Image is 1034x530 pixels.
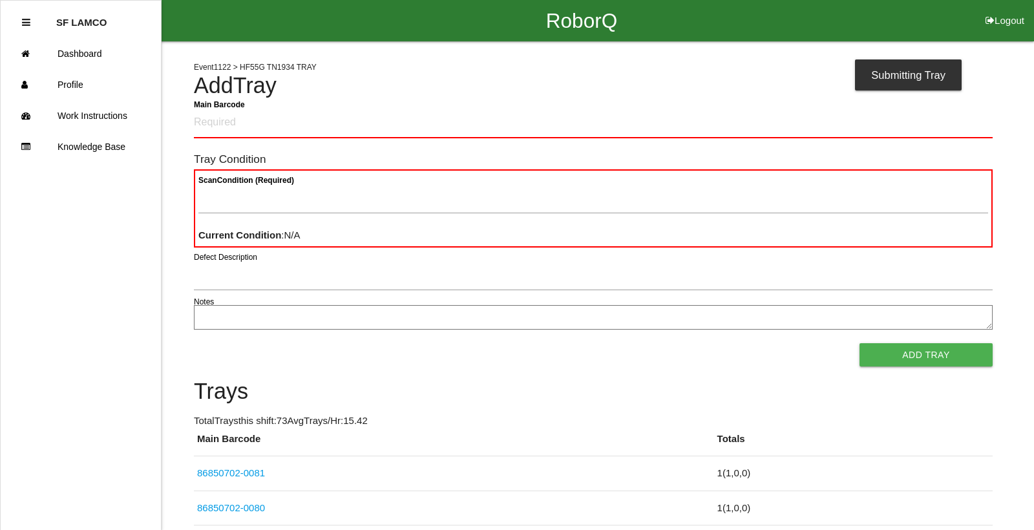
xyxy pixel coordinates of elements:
button: Add Tray [860,343,993,366]
a: Profile [1,69,161,100]
b: Main Barcode [194,100,245,109]
a: Knowledge Base [1,131,161,162]
h4: Trays [194,379,993,404]
b: Current Condition [198,229,281,240]
p: Total Trays this shift: 73 Avg Trays /Hr: 15.42 [194,414,993,429]
span: Event 1122 > HF55G TN1934 TRAY [194,63,317,72]
a: Work Instructions [1,100,161,131]
label: Notes [194,296,214,308]
a: Dashboard [1,38,161,69]
span: : N/A [198,229,301,240]
a: 86850702-0081 [197,467,265,478]
td: 1 ( 1 , 0 , 0 ) [714,491,993,525]
p: SF LAMCO [56,7,107,28]
b: Scan Condition (Required) [198,176,294,185]
h4: Add Tray [194,74,993,98]
th: Main Barcode [194,432,714,456]
div: Close [22,7,30,38]
td: 1 ( 1 , 0 , 0 ) [714,456,993,491]
input: Required [194,108,993,138]
div: Submitting Tray [855,59,962,90]
a: 86850702-0080 [197,502,265,513]
th: Totals [714,432,993,456]
h6: Tray Condition [194,153,993,165]
label: Defect Description [194,251,257,263]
